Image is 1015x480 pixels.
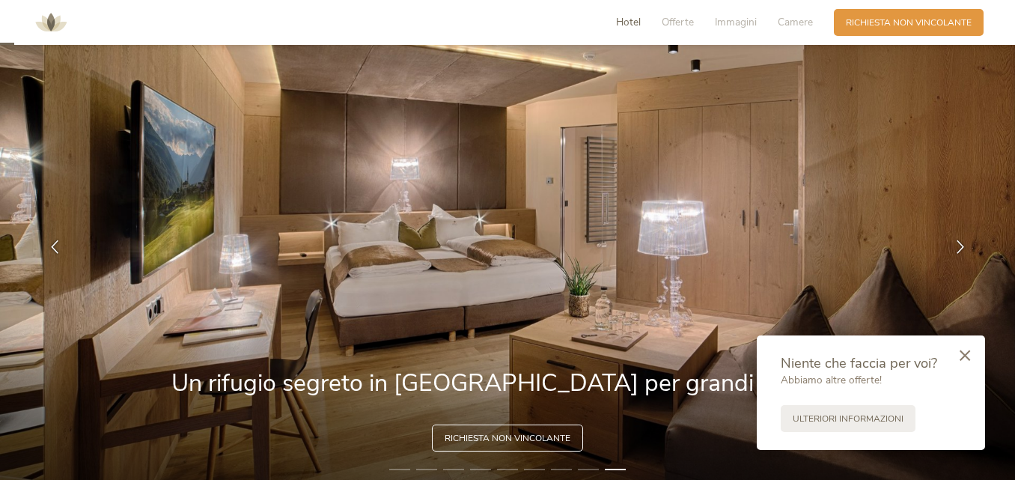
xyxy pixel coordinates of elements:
span: Immagini [715,15,757,29]
span: Abbiamo altre offerte! [781,373,882,387]
span: Richiesta non vincolante [445,432,570,445]
span: Ulteriori informazioni [793,413,903,425]
span: Offerte [662,15,694,29]
span: Richiesta non vincolante [846,16,972,29]
span: Hotel [616,15,641,29]
span: Camere [778,15,813,29]
a: Ulteriori informazioni [781,405,915,432]
span: Niente che faccia per voi? [781,353,937,372]
a: AMONTI & LUNARIS Wellnessresort [28,18,73,26]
